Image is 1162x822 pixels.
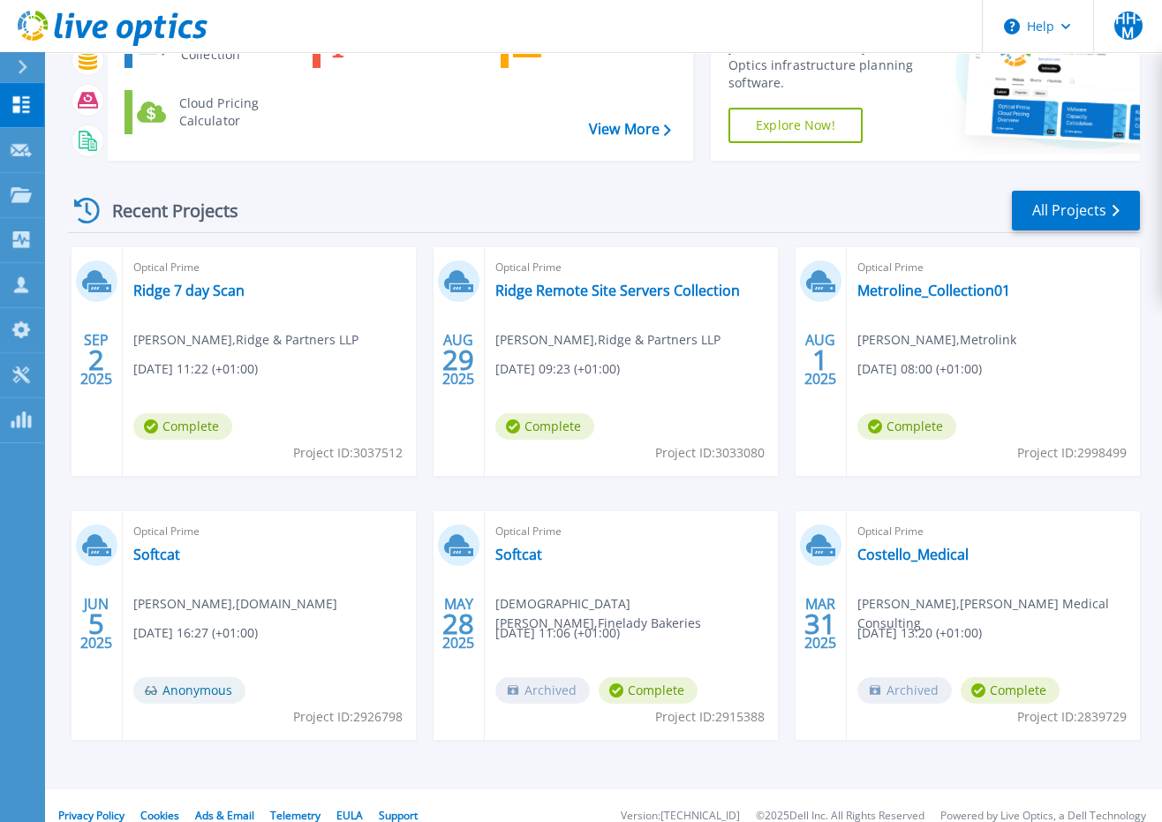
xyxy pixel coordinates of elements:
span: [DATE] 09:23 (+01:00) [495,359,620,379]
span: 2 [88,352,104,367]
span: Project ID: 2998499 [1017,443,1127,463]
span: Complete [599,677,698,704]
a: Ridge 7 day Scan [133,282,245,299]
span: [PERSON_NAME] , Ridge & Partners LLP [495,330,721,350]
div: AUG 2025 [441,328,475,392]
div: SEP 2025 [79,328,113,392]
span: [DATE] 11:22 (+01:00) [133,359,258,379]
span: Complete [857,413,956,440]
span: Project ID: 3033080 [655,443,765,463]
li: Version: [TECHNICAL_ID] [621,811,740,822]
span: 5 [88,616,104,631]
span: [DATE] 08:00 (+01:00) [857,359,982,379]
span: Optical Prime [133,258,405,277]
span: 31 [804,616,836,631]
li: © 2025 Dell Inc. All Rights Reserved [756,811,924,822]
a: Explore Now! [728,108,863,143]
span: [PERSON_NAME] , Ridge & Partners LLP [133,330,358,350]
span: HH-M [1114,11,1143,40]
span: Complete [961,677,1060,704]
a: Costello_Medical [857,546,969,563]
span: Optical Prime [495,258,767,277]
span: Project ID: 2915388 [655,707,765,727]
span: 28 [442,616,474,631]
a: All Projects [1012,191,1140,230]
span: [PERSON_NAME] , [PERSON_NAME] Medical Consulting [857,594,1140,633]
span: Archived [495,677,590,704]
span: Project ID: 2926798 [293,707,403,727]
a: Ridge Remote Site Servers Collection [495,282,740,299]
span: Project ID: 2839729 [1017,707,1127,727]
span: [DEMOGRAPHIC_DATA][PERSON_NAME] , Finelady Bakeries [495,594,778,633]
span: Optical Prime [495,522,767,541]
span: [PERSON_NAME] , Metrolink [857,330,1016,350]
span: Project ID: 3037512 [293,443,403,463]
span: 1 [812,352,828,367]
div: Cloud Pricing Calculator [170,94,301,130]
div: MAR 2025 [804,592,837,656]
span: Archived [857,677,952,704]
span: Complete [495,413,594,440]
span: Anonymous [133,677,245,704]
span: [DATE] 13:20 (+01:00) [857,623,982,643]
li: Powered by Live Optics, a Dell Technology [940,811,1146,822]
a: Cloud Pricing Calculator [124,90,306,134]
span: Optical Prime [857,522,1129,541]
div: Recent Projects [68,189,262,232]
div: JUN 2025 [79,592,113,656]
span: 29 [442,352,474,367]
span: Optical Prime [133,522,405,541]
a: View More [589,121,671,138]
div: MAY 2025 [441,592,475,656]
span: Optical Prime [857,258,1129,277]
div: AUG 2025 [804,328,837,392]
a: Softcat [133,546,180,563]
a: Softcat [495,546,542,563]
span: [PERSON_NAME] , [DOMAIN_NAME] [133,594,337,614]
span: [DATE] 16:27 (+01:00) [133,623,258,643]
span: [DATE] 11:06 (+01:00) [495,623,620,643]
a: Metroline_Collection01 [857,282,1010,299]
span: Complete [133,413,232,440]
